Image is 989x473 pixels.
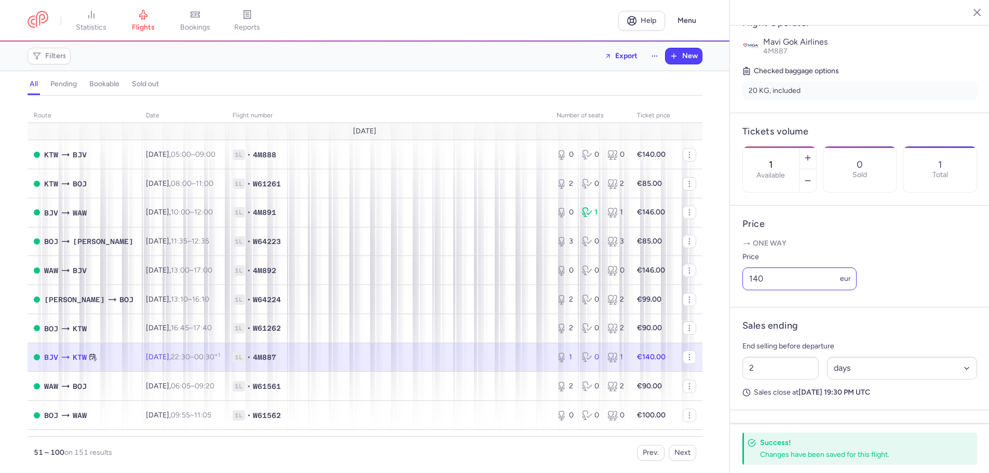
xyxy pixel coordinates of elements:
div: 1 [607,352,625,362]
span: 4M892 [253,265,276,276]
span: • [247,265,251,276]
span: – [171,150,215,159]
span: Filters [45,52,66,60]
span: KTW [44,178,58,190]
strong: €99.00 [637,295,661,304]
div: 0 [582,150,599,160]
time: 08:00 [171,179,192,188]
time: 05:00 [171,150,191,159]
span: [DATE], [146,411,211,420]
div: 0 [582,294,599,305]
span: Milas, Bodrum, Turkey [44,207,58,219]
div: 2 [607,294,625,305]
time: 16:10 [192,295,209,304]
div: 1 [582,207,599,218]
h4: Success! [760,438,954,448]
span: OPEN [34,267,40,274]
div: 0 [607,265,625,276]
span: [DATE], [146,266,212,275]
time: 13:00 [171,266,189,275]
span: eur [840,274,851,283]
span: OPEN [34,296,40,303]
button: New [666,48,702,64]
span: • [247,150,251,160]
span: • [247,179,251,189]
div: 3 [607,236,625,247]
div: 2 [607,323,625,333]
time: 06:05 [171,382,191,390]
h4: Tickets volume [742,126,977,138]
span: 1L [233,381,245,391]
span: Pyrzowice, Katowice, Poland [73,323,87,334]
span: W64224 [253,294,281,305]
span: [DATE], [146,353,220,361]
span: 1L [233,236,245,247]
span: – [171,353,220,361]
h4: bookable [89,79,119,89]
span: W61262 [253,323,281,333]
span: Pyrzowice, Katowice, Poland [73,352,87,363]
h5: Checked baggage options [742,65,977,77]
span: 1L [233,294,245,305]
time: 17:40 [193,323,212,332]
span: OPEN [34,412,40,418]
p: Total [932,171,948,179]
a: reports [221,9,273,32]
time: 22:30 [171,353,190,361]
div: 2 [607,179,625,189]
span: bookings [180,23,210,32]
span: [DATE], [146,208,213,217]
time: 11:00 [196,179,213,188]
span: – [171,179,213,188]
span: [DATE] [353,127,376,136]
span: 1L [233,179,245,189]
span: [DATE], [146,295,209,304]
time: 12:00 [194,208,213,217]
a: flights [117,9,169,32]
span: 4M887 [763,47,788,56]
span: • [247,323,251,333]
span: Pyrzowice, Katowice, Poland [44,149,58,160]
h4: Sales ending [742,320,798,332]
a: CitizenPlane red outlined logo [28,11,48,30]
span: [DATE], [146,323,212,332]
th: date [140,108,226,124]
h4: Price [742,218,977,230]
time: 17:00 [194,266,212,275]
span: 1L [233,352,245,362]
span: Lublin Airport, Lublin, Poland [44,294,105,305]
span: WAW [44,265,58,276]
strong: €90.00 [637,323,662,332]
strong: 51 – 100 [34,448,64,457]
p: One way [742,238,977,249]
strong: €140.00 [637,150,666,159]
button: Filters [28,48,70,64]
div: 0 [582,352,599,362]
strong: [DATE] 19:30 PM UTC [798,388,870,397]
span: Bourgas, Burgas, Bulgaria [44,410,58,421]
label: Available [756,171,785,180]
p: Sold [852,171,867,179]
time: 00:30 [194,353,220,361]
span: OPEN [34,209,40,215]
span: OPEN [34,181,40,187]
span: Bourgas, Burgas, Bulgaria [73,381,87,392]
th: Ticket price [631,108,676,124]
div: 0 [582,410,599,421]
span: • [247,410,251,421]
p: 1 [938,159,942,170]
p: Mavi Gok Airlines [763,37,977,47]
div: 0 [582,323,599,333]
span: Bourgas, Burgas, Bulgaria [73,178,87,190]
span: statistics [76,23,106,32]
div: 2 [607,381,625,391]
strong: €146.00 [637,208,665,217]
span: 1L [233,265,245,276]
span: 1L [233,150,245,160]
span: – [171,295,209,304]
span: OPEN [34,152,40,158]
strong: €90.00 [637,382,662,390]
span: – [171,382,214,390]
div: 0 [607,410,625,421]
div: 2 [557,381,574,391]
